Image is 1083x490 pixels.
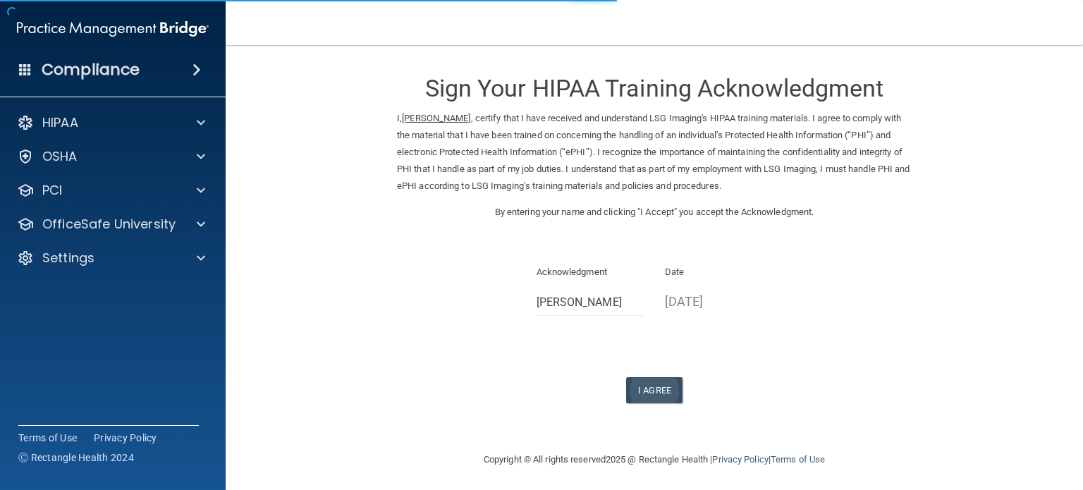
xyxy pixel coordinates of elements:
p: OfficeSafe University [42,216,176,233]
div: Copyright © All rights reserved 2025 @ Rectangle Health | | [397,437,912,482]
a: OfficeSafe University [17,216,205,233]
p: Date [665,264,773,281]
p: [DATE] [665,290,773,313]
button: I Agree [626,377,683,403]
a: PCI [17,182,205,199]
a: Privacy Policy [712,454,768,465]
p: I, , certify that I have received and understand LSG Imaging's HIPAA training materials. I agree ... [397,110,912,195]
h3: Sign Your HIPAA Training Acknowledgment [397,75,912,102]
p: By entering your name and clicking "I Accept" you accept the Acknowledgment. [397,204,912,221]
ins: [PERSON_NAME] [402,113,470,123]
p: Settings [42,250,94,267]
a: Terms of Use [18,431,77,445]
a: Settings [17,250,205,267]
a: OSHA [17,148,205,165]
h4: Compliance [42,60,140,80]
img: PMB logo [17,15,209,43]
a: Privacy Policy [94,431,157,445]
a: HIPAA [17,114,205,131]
input: Full Name [537,290,644,316]
p: Acknowledgment [537,264,644,281]
p: HIPAA [42,114,78,131]
p: PCI [42,182,62,199]
a: Terms of Use [771,454,825,465]
p: OSHA [42,148,78,165]
span: Ⓒ Rectangle Health 2024 [18,451,134,465]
